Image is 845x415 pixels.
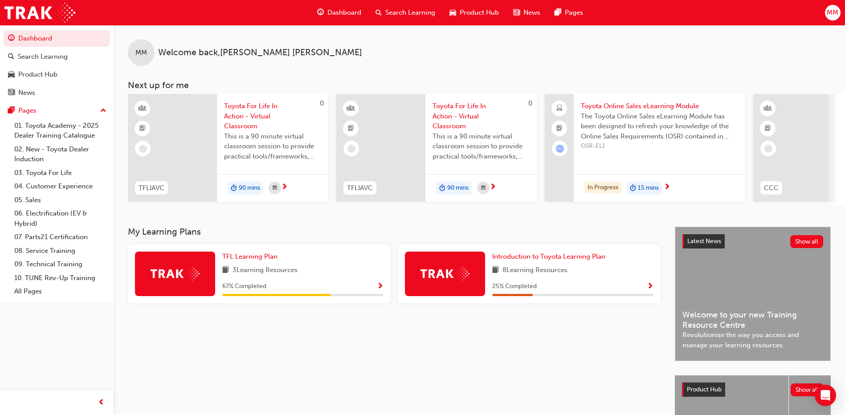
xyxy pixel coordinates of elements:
[492,265,499,276] span: book-icon
[581,111,738,142] span: The Toyota Online Sales eLearning Module has been designed to refresh your knowledge of the Onlin...
[4,102,110,119] button: Pages
[630,183,636,194] span: duration-icon
[439,183,445,194] span: duration-icon
[460,8,499,18] span: Product Hub
[555,7,561,18] span: pages-icon
[224,131,321,162] span: This is a 90 minute virtual classroom session to provide practical tools/frameworks, behaviours a...
[447,183,469,193] span: 90 mins
[449,7,456,18] span: car-icon
[327,8,361,18] span: Dashboard
[18,69,57,80] div: Product Hub
[239,183,260,193] span: 90 mins
[682,330,823,350] span: Revolutionise the way you access and manage your learning resources.
[368,4,442,22] a: search-iconSearch Learning
[139,103,146,114] span: learningResourceType_INSTRUCTOR_LED-icon
[664,183,670,191] span: next-icon
[348,103,354,114] span: learningResourceType_INSTRUCTOR_LED-icon
[502,265,567,276] span: 8 Learning Resources
[222,265,229,276] span: book-icon
[273,183,277,194] span: calendar-icon
[4,66,110,83] a: Product Hub
[233,265,298,276] span: 3 Learning Resources
[135,48,147,58] span: MM
[11,166,110,180] a: 03. Toyota For Life
[492,252,605,260] span: Introduction to Toyota Learning Plan
[4,30,110,47] a: Dashboard
[18,52,68,62] div: Search Learning
[310,4,368,22] a: guage-iconDashboard
[4,49,110,65] a: Search Learning
[825,5,841,20] button: MM
[139,145,147,153] span: learningRecordVerb_NONE-icon
[377,281,384,292] button: Show Progress
[547,4,590,22] a: pages-iconPages
[347,145,355,153] span: learningRecordVerb_NONE-icon
[545,94,745,202] a: Toyota Online Sales eLearning ModuleThe Toyota Online Sales eLearning Module has been designed to...
[11,119,110,142] a: 01. Toyota Academy - 2025 Dealer Training Catalogue
[556,103,563,114] span: laptop-icon
[114,80,845,90] h3: Next up for me
[222,252,281,262] a: TFL Learning Plan
[139,183,164,193] span: TFLIAVC
[481,183,486,194] span: calendar-icon
[11,285,110,298] a: All Pages
[492,281,537,292] span: 25 % Completed
[675,227,831,361] a: Latest NewsShow allWelcome to your new Training Resource CentreRevolutionise the way you access a...
[317,7,324,18] span: guage-icon
[8,71,15,79] span: car-icon
[376,7,382,18] span: search-icon
[420,267,469,281] img: Trak
[556,123,563,134] span: booktick-icon
[442,4,506,22] a: car-iconProduct Hub
[4,85,110,101] a: News
[11,142,110,166] a: 02. New - Toyota Dealer Induction
[98,397,105,408] span: prev-icon
[11,207,110,230] a: 06. Electrification (EV & Hybrid)
[8,35,15,43] span: guage-icon
[222,281,266,292] span: 67 % Completed
[11,257,110,271] a: 09. Technical Training
[377,283,384,291] span: Show Progress
[151,267,200,281] img: Trak
[222,252,278,260] span: TFL Learning Plan
[348,123,354,134] span: booktick-icon
[492,252,609,262] a: Introduction to Toyota Learning Plan
[682,382,824,397] a: Product HubShow all
[584,182,621,194] div: In Progress
[11,271,110,285] a: 10. TUNE Rev-Up Training
[647,281,653,292] button: Show Progress
[581,101,738,111] span: Toyota Online Sales eLearning Module
[764,145,772,153] span: learningRecordVerb_NONE-icon
[11,244,110,258] a: 08. Service Training
[18,106,37,116] div: Pages
[815,385,836,406] div: Open Intercom Messenger
[4,3,75,23] a: Trak
[556,145,564,153] span: learningRecordVerb_ATTEMPT-icon
[682,310,823,330] span: Welcome to your new Training Resource Centre
[513,7,520,18] span: news-icon
[581,141,738,151] span: OSR-EL1
[528,99,532,107] span: 0
[224,101,321,131] span: Toyota For Life In Action - Virtual Classroom
[638,183,659,193] span: 15 mins
[433,101,530,131] span: Toyota For Life In Action - Virtual Classroom
[11,193,110,207] a: 05. Sales
[11,230,110,244] a: 07. Parts21 Certification
[128,94,328,202] a: 0TFLIAVCToyota For Life In Action - Virtual ClassroomThis is a 90 minute virtual classroom sessio...
[765,123,771,134] span: booktick-icon
[433,131,530,162] span: This is a 90 minute virtual classroom session to provide practical tools/frameworks, behaviours a...
[827,8,838,18] span: MM
[687,237,721,245] span: Latest News
[8,107,15,115] span: pages-icon
[347,183,373,193] span: TFLIAVC
[320,99,324,107] span: 0
[791,383,824,396] button: Show all
[523,8,540,18] span: News
[128,227,661,237] h3: My Learning Plans
[139,123,146,134] span: booktick-icon
[565,8,583,18] span: Pages
[18,88,35,98] div: News
[158,48,362,58] span: Welcome back , [PERSON_NAME] [PERSON_NAME]
[11,179,110,193] a: 04. Customer Experience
